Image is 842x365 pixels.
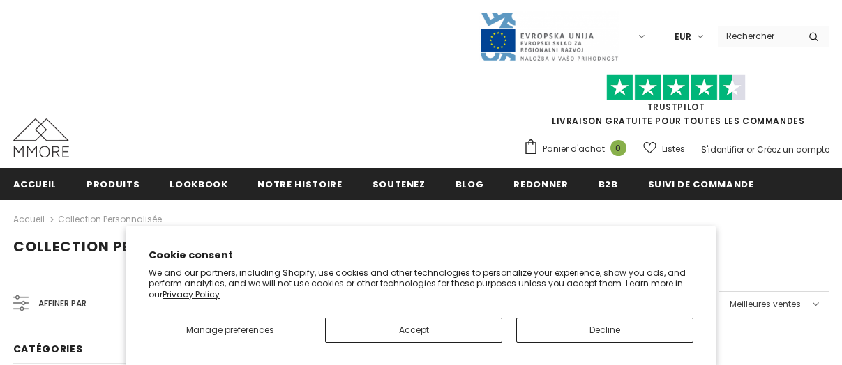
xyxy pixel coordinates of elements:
input: Search Site [718,26,798,46]
a: Privacy Policy [163,288,220,300]
span: Produits [87,178,140,191]
span: Lookbook [170,178,227,191]
span: B2B [599,178,618,191]
a: Redonner [513,168,568,199]
a: B2B [599,168,618,199]
a: Listes [643,137,685,161]
a: S'identifier [701,143,744,155]
a: Notre histoire [257,168,342,199]
span: Listes [662,142,685,156]
a: Panier d'achat 0 [523,139,633,160]
span: Catégories [13,342,83,356]
a: soutenez [373,168,426,199]
a: Créez un compte [757,143,829,155]
img: Cas MMORE [13,118,69,157]
a: Suivi de commande [648,168,754,199]
span: Affiner par [38,296,87,311]
span: 0 [610,140,626,156]
button: Decline [516,318,693,343]
span: Manage preferences [186,324,274,336]
a: Lookbook [170,168,227,199]
button: Manage preferences [149,318,311,343]
a: Collection personnalisée [58,213,162,225]
span: Blog [456,178,484,191]
a: Produits [87,168,140,199]
a: Javni Razpis [479,30,619,42]
span: soutenez [373,178,426,191]
span: Meilleures ventes [730,297,801,311]
a: Accueil [13,168,57,199]
h2: Cookie consent [149,248,693,263]
a: Accueil [13,211,45,228]
button: Accept [325,318,502,343]
span: Notre histoire [257,178,342,191]
span: Panier d'achat [543,142,605,156]
a: TrustPilot [647,101,705,113]
img: Javni Razpis [479,11,619,62]
p: We and our partners, including Shopify, use cookies and other technologies to personalize your ex... [149,267,693,300]
span: LIVRAISON GRATUITE POUR TOUTES LES COMMANDES [523,80,829,127]
img: Faites confiance aux étoiles pilotes [606,74,746,101]
span: Redonner [513,178,568,191]
span: Suivi de commande [648,178,754,191]
span: Collection personnalisée [13,237,232,256]
a: Blog [456,168,484,199]
span: or [746,143,755,155]
span: Accueil [13,178,57,191]
span: EUR [675,30,691,44]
